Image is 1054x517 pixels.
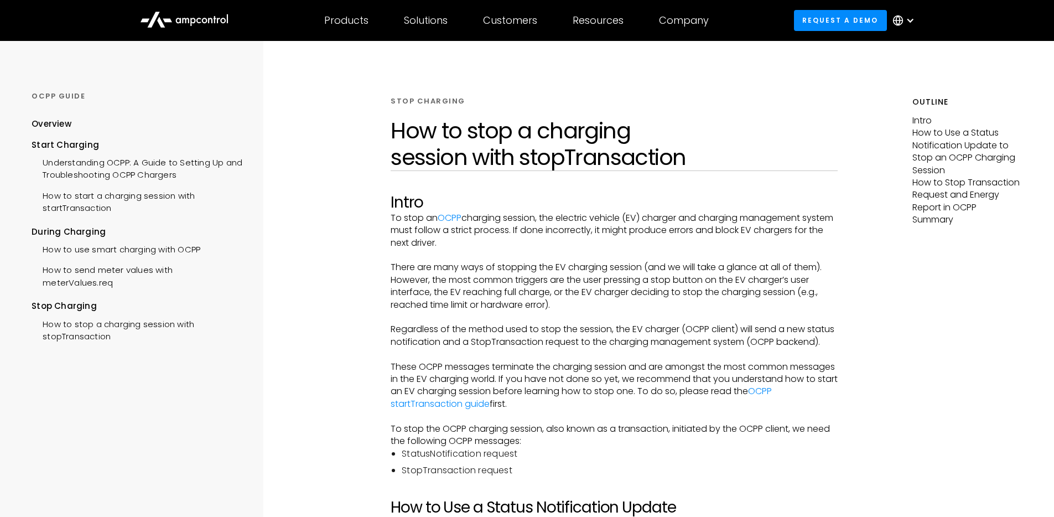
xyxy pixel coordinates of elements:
p: ‍ [391,348,838,360]
a: Request a demo [794,10,887,30]
p: Summary [912,214,1022,226]
div: During Charging [32,226,242,238]
p: ‍ [391,249,838,261]
div: Resources [573,14,624,27]
div: Products [324,14,368,27]
p: ‍ [391,485,838,498]
div: Overview [32,118,71,130]
p: ‍ [391,311,838,323]
a: Overview [32,118,71,138]
p: These OCPP messages terminate the charging session and are amongst the most common messages in th... [391,361,838,411]
a: How to start a charging session with startTransaction [32,184,242,218]
div: Stop Charging [32,300,242,312]
h1: How to stop a charging session with stopTransaction [391,117,838,170]
a: How to send meter values with meterValues.req [32,258,242,292]
a: How to use smart charging with OCPP [32,238,200,258]
p: Intro [912,115,1022,127]
p: How to Stop Transaction Request and Energy Report in OCPP [912,177,1022,214]
p: ‍ [391,410,838,422]
div: OCPP GUIDE [32,91,242,101]
a: OCPP [438,211,461,224]
li: StopTransaction request [402,464,838,477]
div: Company [659,14,709,27]
p: There are many ways of stopping the EV charging session (and we will take a glance at all of them... [391,261,838,311]
h5: Outline [912,96,1022,108]
p: How to Use a Status Notification Update to Stop an OCPP Charging Session [912,127,1022,177]
p: Regardless of the method used to stop the session, the EV charger (OCPP client) will send a new s... [391,323,838,348]
div: Solutions [404,14,448,27]
div: Start Charging [32,139,242,151]
p: To stop the OCPP charging session, also known as a transaction, initiated by the OCPP client, we ... [391,423,838,448]
a: OCPP startTransaction guide [391,385,772,410]
a: Understanding OCPP: A Guide to Setting Up and Troubleshooting OCPP Chargers [32,151,242,184]
div: STOP CHARGING [391,96,465,106]
p: To stop an charging session, the electric vehicle (EV) charger and charging management system mus... [391,212,838,249]
div: Customers [483,14,537,27]
a: How to stop a charging session with stopTransaction [32,313,242,346]
h2: Intro [391,193,838,212]
li: StatusNotification request [402,448,838,460]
